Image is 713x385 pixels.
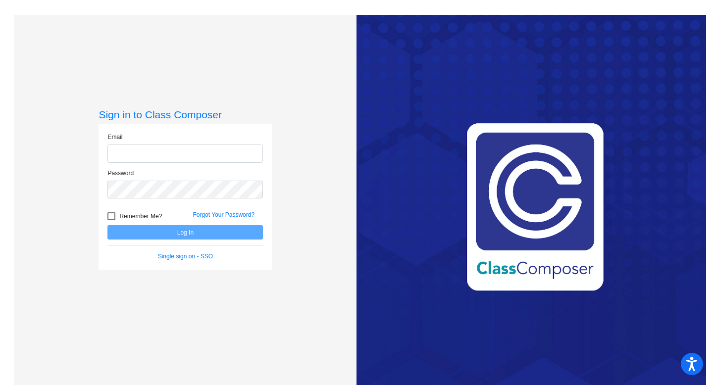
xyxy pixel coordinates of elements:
button: Log In [107,225,263,240]
a: Single sign on - SSO [158,253,213,260]
h3: Sign in to Class Composer [99,108,272,121]
label: Email [107,133,122,142]
a: Forgot Your Password? [193,211,255,218]
span: Remember Me? [119,210,162,222]
label: Password [107,169,134,178]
